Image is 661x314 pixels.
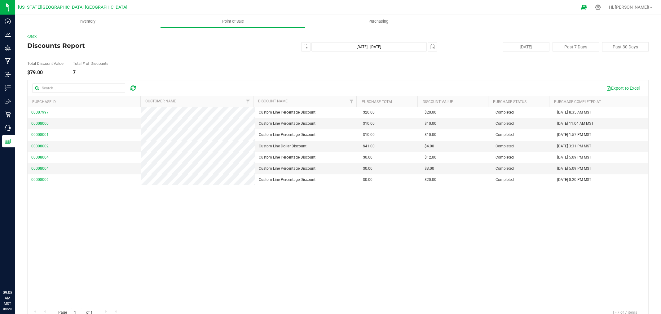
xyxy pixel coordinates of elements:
span: Completed [496,143,514,149]
span: Completed [496,177,514,183]
span: [DATE] 5:09 PM MST [557,166,591,172]
a: Purchase Completed At [554,100,601,104]
inline-svg: Inventory [5,85,11,91]
span: $3.00 [425,166,434,172]
h4: Discounts Report [27,42,234,49]
p: 09:08 AM MST [3,290,12,307]
span: $4.00 [425,143,434,149]
span: select [428,43,437,51]
span: [US_STATE][GEOGRAPHIC_DATA] [GEOGRAPHIC_DATA] [18,5,127,10]
span: $10.00 [425,121,436,127]
span: Custom Line Percentage Discount [259,121,315,127]
span: Custom Line Dollar Discount [259,143,306,149]
inline-svg: Inbound [5,71,11,78]
a: Purchase Total [362,100,393,104]
span: Completed [496,166,514,172]
button: Past 7 Days [553,42,599,52]
div: Total # of Discounts [73,61,108,65]
input: Search... [32,83,125,93]
span: Custom Line Percentage Discount [259,166,315,172]
span: [DATE] 5:09 PM MST [557,155,591,160]
span: 00008000 [31,121,49,126]
span: [DATE] 3:31 PM MST [557,143,591,149]
div: 7 [73,70,108,75]
span: Completed [496,132,514,138]
button: Past 30 Days [602,42,649,52]
span: [DATE] 11:04 AM MST [557,121,593,127]
span: 00008006 [31,177,49,182]
span: 00008004 [31,155,49,159]
span: $0.00 [363,177,372,183]
p: 08/20 [3,307,12,311]
span: 00008004 [31,166,49,171]
a: Discount Name [258,99,288,103]
span: $41.00 [363,143,375,149]
span: Custom Line Percentage Discount [259,155,315,160]
span: Open Ecommerce Menu [577,1,591,13]
a: Back [27,34,37,38]
span: [DATE] 8:20 PM MST [557,177,591,183]
span: $20.00 [363,110,375,115]
inline-svg: Manufacturing [5,58,11,64]
span: Completed [496,121,514,127]
span: $10.00 [363,121,375,127]
span: [DATE] 8:35 AM MST [557,110,591,115]
span: select [302,43,310,51]
span: $0.00 [363,155,372,160]
a: Filter [243,96,253,107]
span: 00008002 [31,144,49,148]
span: Hi, [PERSON_NAME]! [609,5,649,10]
span: Custom Line Percentage Discount [259,132,315,138]
span: $10.00 [363,132,375,138]
a: Purchase Status [493,100,527,104]
inline-svg: Retail [5,111,11,118]
inline-svg: Outbound [5,98,11,104]
button: [DATE] [503,42,549,52]
span: 00008001 [31,132,49,137]
span: $20.00 [425,177,436,183]
inline-svg: Reports [5,138,11,144]
span: Completed [496,155,514,160]
inline-svg: Call Center [5,125,11,131]
inline-svg: Dashboard [5,18,11,24]
span: [DATE] 1:57 PM MST [557,132,591,138]
span: Point of Sale [214,19,252,24]
span: $12.00 [425,155,436,160]
a: Customer Name [145,99,176,103]
button: Export to Excel [602,83,644,93]
span: $0.00 [363,166,372,172]
iframe: Resource center [6,264,25,283]
span: $10.00 [425,132,436,138]
span: 00007997 [31,110,49,114]
inline-svg: Grow [5,45,11,51]
div: Total Discount Value [27,61,64,65]
inline-svg: Analytics [5,31,11,38]
span: Purchasing [360,19,397,24]
span: $20.00 [425,110,436,115]
a: Point of Sale [160,15,306,28]
a: Inventory [15,15,160,28]
a: Discount Value [423,100,453,104]
div: $79.00 [27,70,64,75]
a: Filter [346,96,356,107]
span: Custom Line Percentage Discount [259,110,315,115]
a: Purchase ID [32,100,56,104]
a: Purchasing [306,15,451,28]
span: Inventory [71,19,104,24]
span: Completed [496,110,514,115]
div: Manage settings [594,4,602,10]
span: Custom Line Percentage Discount [259,177,315,183]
